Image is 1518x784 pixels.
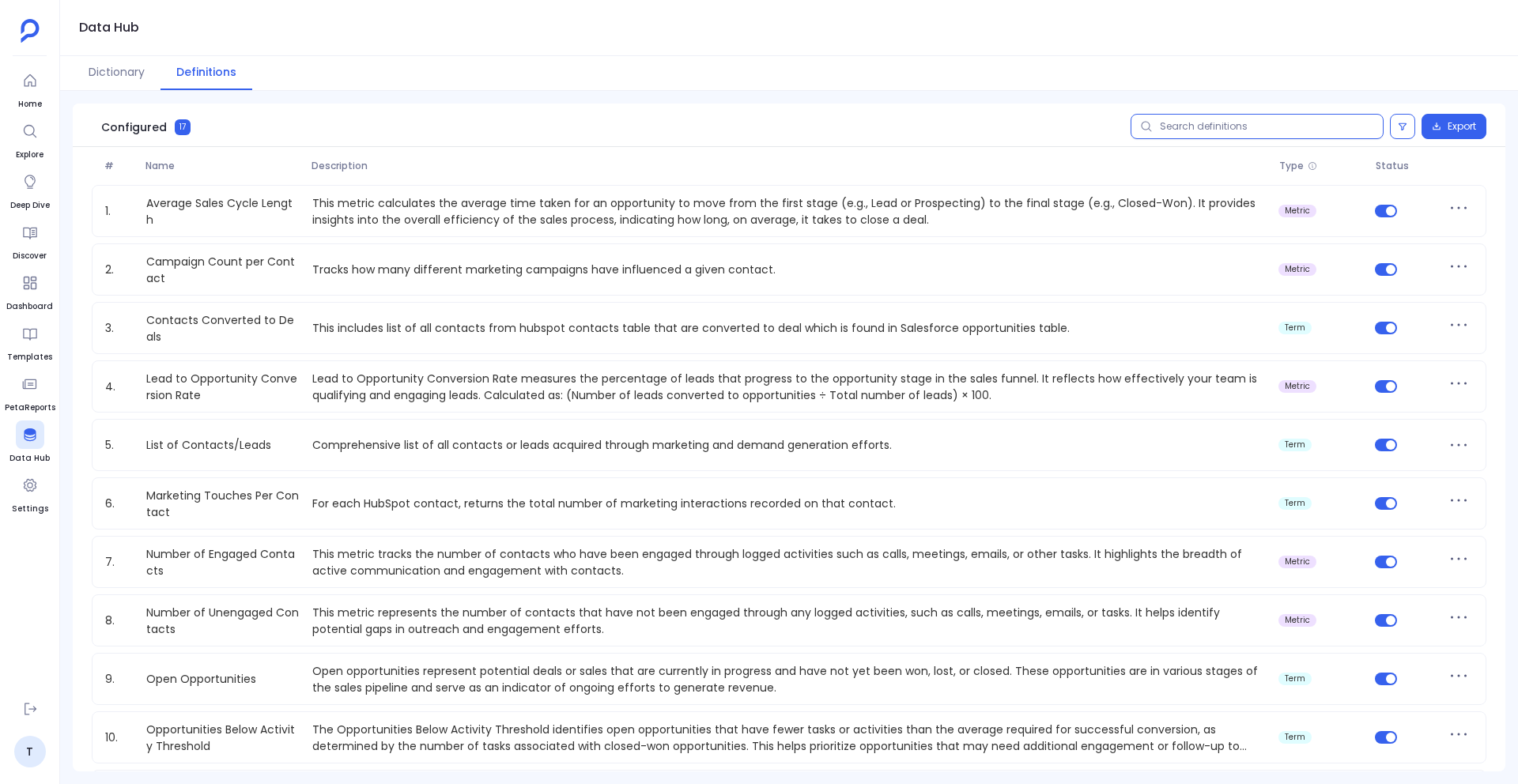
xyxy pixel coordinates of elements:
[9,420,50,465] a: Data Hub
[73,56,160,90] button: Dictionary
[1422,114,1486,139] button: Export
[16,149,44,161] span: Explore
[21,19,40,43] img: petavue logo
[10,199,50,212] span: Deep Dive
[140,254,306,285] a: Campaign Count per Contact
[1448,120,1476,133] span: Export
[160,56,252,90] button: Definitions
[1285,440,1305,450] span: term
[1285,616,1310,625] span: metric
[16,98,44,111] span: Home
[99,729,140,746] span: 10.
[140,312,306,344] a: Contacts Converted to Deals
[7,351,52,364] span: Templates
[139,160,305,172] span: Name
[79,17,139,39] h1: Data Hub
[5,401,55,414] span: PetaReports
[98,160,139,172] span: #
[140,437,278,454] a: List of Contacts/Leads
[306,496,1272,512] p: For each HubSpot contact, returns the total number of marketing interactions recorded on that con...
[1285,557,1310,567] span: metric
[1285,499,1305,508] span: term
[1285,323,1305,333] span: term
[7,319,52,364] a: Templates
[140,546,306,578] a: Number of Engaged Contacts
[12,471,48,515] a: Settings
[140,605,306,636] a: Number of Unengaged Contacts
[14,736,46,767] a: T
[306,195,1272,227] p: This metric calculates the average time taken for an opportunity to move from the first stage (e....
[140,671,262,688] a: Open Opportunities
[1369,160,1438,172] span: Status
[5,370,55,414] a: PetaReports
[16,117,44,161] a: Explore
[99,612,140,629] span: 8.
[175,119,191,135] span: 17
[99,379,140,395] span: 4.
[10,168,50,212] a: Deep Dive
[1285,674,1305,684] span: term
[99,496,140,512] span: 6.
[99,671,140,688] span: 9.
[306,546,1272,578] p: This metric tracks the number of contacts who have been engaged through logged activities such as...
[140,371,306,402] a: Lead to Opportunity Conversion Rate
[9,452,50,465] span: Data Hub
[99,262,140,278] span: 2.
[306,437,1272,454] p: Comprehensive list of all contacts or leads acquired through marketing and demand generation effo...
[13,218,47,262] a: Discover
[305,160,1273,172] span: Description
[1285,265,1310,274] span: metric
[306,320,1272,337] p: This includes list of all contacts from hubspot contacts table that are converted to deal which i...
[306,371,1272,402] p: Lead to Opportunity Conversion Rate measures the percentage of leads that progress to the opportu...
[99,554,140,571] span: 7.
[140,722,306,753] a: Opportunities Below Activity Threshold
[140,488,306,519] a: Marketing Touches Per Contact
[16,66,44,111] a: Home
[6,269,53,313] a: Dashboard
[1285,382,1310,391] span: metric
[1279,160,1304,172] span: Type
[101,119,167,135] span: Configured
[306,663,1272,695] p: Open opportunities represent potential deals or sales that are currently in progress and have not...
[306,605,1272,636] p: This metric represents the number of contacts that have not been engaged through any logged activ...
[1285,206,1310,216] span: metric
[99,320,140,337] span: 3.
[6,300,53,313] span: Dashboard
[140,195,306,227] a: Average Sales Cycle Length
[1285,733,1305,742] span: term
[12,503,48,515] span: Settings
[306,262,1272,278] p: Tracks how many different marketing campaigns have influenced a given contact.
[99,437,140,454] span: 5.
[13,250,47,262] span: Discover
[306,722,1272,753] p: The Opportunities Below Activity Threshold identifies open opportunities that have fewer tasks or...
[1131,114,1384,139] input: Search definitions
[99,203,140,220] span: 1.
